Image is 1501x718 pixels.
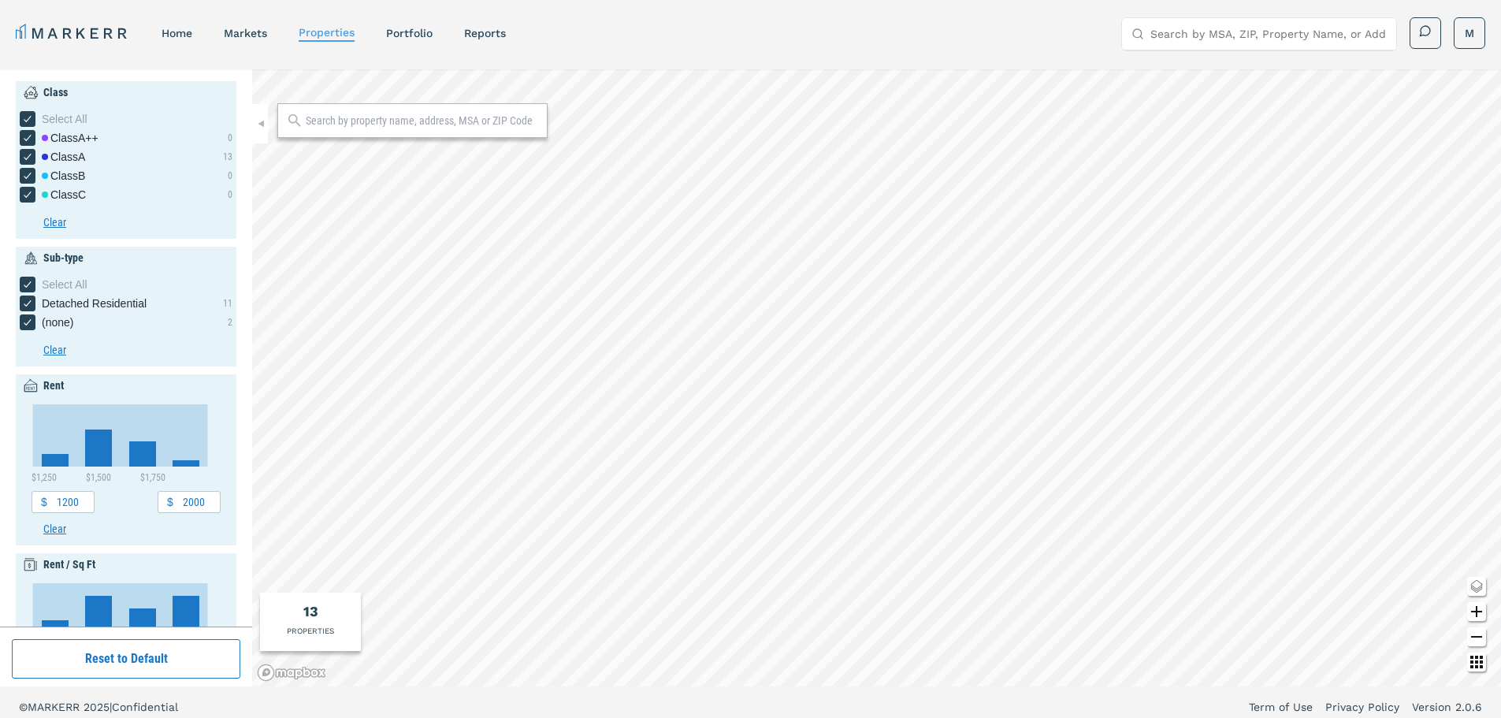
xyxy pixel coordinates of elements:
[32,404,221,482] div: Chart. Highcharts interactive chart.
[20,130,98,146] div: [object Object] checkbox input
[129,608,156,645] path: $1.80 - $2.00, 3. Histogram.
[84,701,112,713] span: 2025 |
[1467,577,1486,596] button: Change style map button
[43,342,232,359] button: Clear button
[1150,18,1387,50] input: Search by MSA, ZIP, Property Name, or Address
[20,168,85,184] div: [object Object] checkbox input
[223,150,232,164] div: 13
[173,596,199,645] path: $2.00 - $2.20, 4. Histogram.
[32,404,209,482] svg: Interactive chart
[224,27,267,39] a: markets
[28,701,84,713] span: MARKERR
[173,460,199,467] path: $1,800 - $2,000, 1. Histogram.
[228,315,232,329] div: 2
[43,250,84,266] div: Sub-type
[16,22,130,44] a: MARKERR
[112,701,178,713] span: Confidential
[85,430,112,467] path: $1,400 - $1,600, 6. Histogram.
[42,130,98,146] div: Class A++
[20,296,147,311] div: Detached Residential checkbox input
[306,113,539,128] input: Search by property name, address, MSA or ZIP Code
[386,27,433,39] a: Portfolio
[303,601,318,622] div: Total of properties
[43,84,68,101] div: Class
[223,296,232,311] div: 11
[43,521,232,538] button: Clear button
[42,187,86,203] div: Class C
[287,625,334,637] div: PROPERTIES
[129,441,156,467] path: $1,600 - $1,800, 4. Histogram.
[1467,602,1486,621] button: Zoom in map button
[20,277,232,292] div: [object Object] checkbox input
[42,620,69,645] path: $1.40 - $1.60, 2. Histogram.
[43,556,95,573] div: Rent / Sq Ft
[43,214,232,231] button: Clear button
[42,454,69,467] path: $1,200 - $1,400, 2. Histogram.
[1467,627,1486,646] button: Zoom out map button
[86,472,111,483] text: $1,500
[42,296,147,311] span: Detached Residential
[20,111,232,127] div: [object Object] checkbox input
[12,639,240,679] button: Reset to Default
[32,472,57,483] text: $1,250
[42,314,73,330] span: (none)
[20,149,85,165] div: [object Object] checkbox input
[85,596,112,645] path: $1.60 - $1.80, 4. Histogram.
[464,27,506,39] a: reports
[162,27,192,39] a: home
[42,149,85,165] div: Class A
[1249,699,1313,715] a: Term of Use
[20,187,86,203] div: [object Object] checkbox input
[42,277,232,292] div: Select All
[140,472,165,483] text: $1,750
[228,188,232,202] div: 0
[43,378,64,394] div: Rent
[1465,25,1474,41] span: M
[19,701,28,713] span: ©
[42,168,85,184] div: Class B
[252,69,1501,686] canvas: Map
[1412,699,1482,715] a: Version 2.0.6
[1467,653,1486,671] button: Other options map button
[299,26,355,39] a: properties
[228,131,232,145] div: 0
[1454,17,1485,49] button: M
[32,583,209,661] svg: Interactive chart
[20,314,73,330] div: (none) checkbox input
[228,169,232,183] div: 0
[32,583,221,661] div: Chart. Highcharts interactive chart.
[42,111,232,127] div: Select All
[257,664,326,682] a: Mapbox logo
[1325,699,1399,715] a: Privacy Policy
